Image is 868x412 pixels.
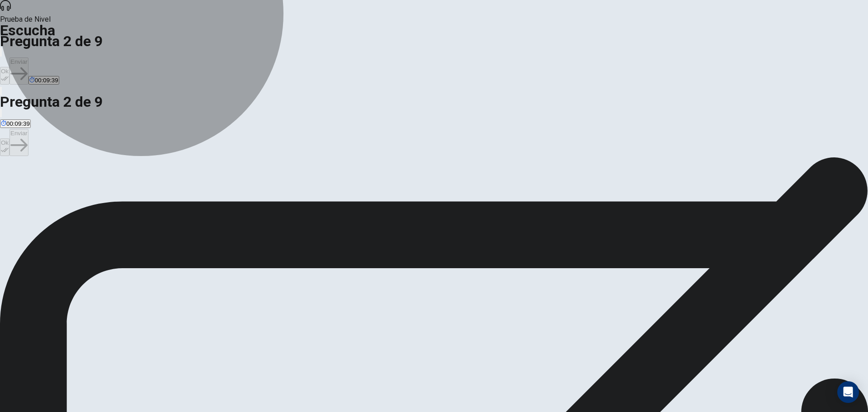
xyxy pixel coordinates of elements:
[9,129,28,156] button: Enviar
[6,120,30,127] span: 00:09:39
[9,57,28,85] button: Enviar
[35,77,58,84] span: 00:09:39
[28,76,59,85] button: 00:09:39
[837,381,859,403] div: Open Intercom Messenger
